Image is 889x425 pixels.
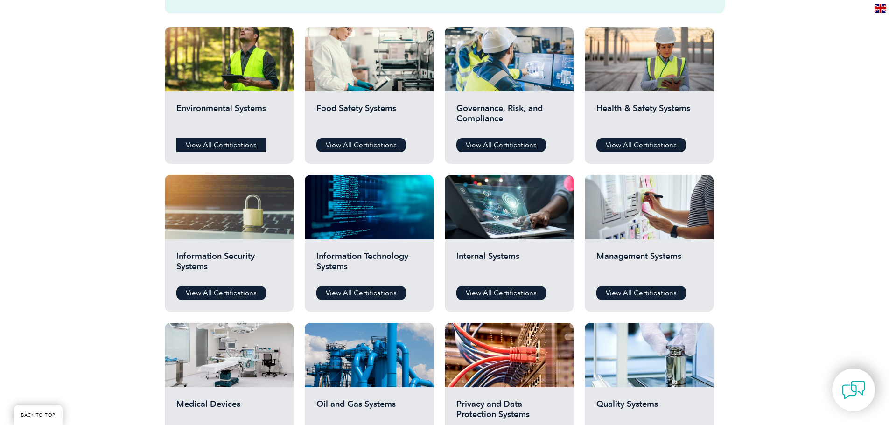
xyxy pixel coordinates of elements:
h2: Governance, Risk, and Compliance [456,103,562,131]
a: View All Certifications [176,138,266,152]
a: View All Certifications [456,286,546,300]
h2: Environmental Systems [176,103,282,131]
a: View All Certifications [176,286,266,300]
a: View All Certifications [596,286,686,300]
img: contact-chat.png [842,378,865,402]
h2: Management Systems [596,251,702,279]
a: View All Certifications [596,138,686,152]
a: View All Certifications [316,138,406,152]
a: View All Certifications [456,138,546,152]
h2: Food Safety Systems [316,103,422,131]
a: View All Certifications [316,286,406,300]
h2: Health & Safety Systems [596,103,702,131]
h2: Information Technology Systems [316,251,422,279]
a: BACK TO TOP [14,405,63,425]
img: en [875,4,886,13]
h2: Information Security Systems [176,251,282,279]
h2: Internal Systems [456,251,562,279]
